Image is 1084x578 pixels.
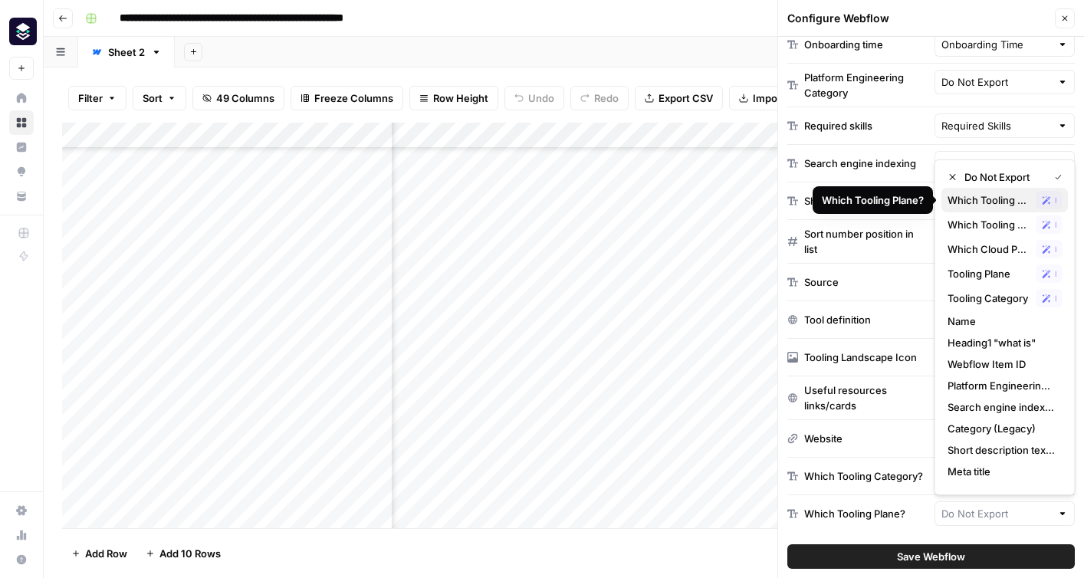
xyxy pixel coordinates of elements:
[804,383,928,413] div: Useful resources links/cards
[192,86,284,110] button: 49 Columns
[85,546,127,561] span: Add Row
[948,356,1056,372] span: Webflow Item ID
[1055,218,1056,231] span: Possible Match
[948,217,1030,232] span: Which Tooling Category?
[291,86,403,110] button: Freeze Columns
[108,44,145,60] div: Sheet 2
[143,90,163,106] span: Sort
[1055,194,1056,206] span: Possible Match
[78,90,103,106] span: Filter
[948,464,1056,479] span: Meta title
[948,442,1056,458] span: Short description text tool - old
[948,192,1030,208] span: Which Tooling Plane?
[804,118,872,133] div: Required skills
[78,37,175,67] a: Sheet 2
[62,541,136,566] button: Add Row
[804,274,839,290] div: Source
[9,86,34,110] a: Home
[635,86,723,110] button: Export CSV
[753,90,808,106] span: Import CSV
[941,74,1052,90] input: Do Not Export
[941,506,1052,521] input: Do Not Export
[804,37,883,52] div: Onboarding time
[948,291,1030,306] span: Tooling Category
[804,70,928,100] div: Platform Engineering Category
[897,549,965,564] span: Save Webflow
[948,314,1056,329] span: Name
[409,86,498,110] button: Row Height
[9,135,34,159] a: Insights
[941,37,1052,52] input: Onboarding Time
[804,431,843,446] div: Website
[964,169,1043,185] span: Do Not Export
[804,156,916,171] div: Search engine indexing
[433,90,488,106] span: Row Height
[9,523,34,547] a: Usage
[9,498,34,523] a: Settings
[9,110,34,135] a: Browse
[804,350,917,365] div: Tooling Landscape Icon
[9,159,34,184] a: Opportunities
[941,118,1052,133] input: Required Skills
[594,90,619,106] span: Redo
[68,86,126,110] button: Filter
[822,192,924,208] div: Which Tooling Plane?
[314,90,393,106] span: Freeze Columns
[948,485,1056,501] span: Ideal team size
[948,421,1056,436] span: Category (Legacy)
[1055,243,1056,255] span: Possible Match
[136,541,230,566] button: Add 10 Rows
[9,12,34,51] button: Workspace: Platformengineering.org
[570,86,629,110] button: Redo
[159,546,221,561] span: Add 10 Rows
[787,544,1075,569] button: Save Webflow
[729,86,818,110] button: Import CSV
[948,266,1030,281] span: Tooling Plane
[948,399,1056,415] span: Search engine indexing
[804,468,923,484] div: Which Tooling Category?
[659,90,713,106] span: Export CSV
[504,86,564,110] button: Undo
[804,506,905,521] div: Which Tooling Plane?
[528,90,554,106] span: Undo
[9,547,34,572] button: Help + Support
[804,193,925,209] div: Short description text tool
[9,18,37,45] img: Platformengineering.org Logo
[216,90,274,106] span: 49 Columns
[804,312,871,327] div: Tool definition
[948,335,1056,350] span: Heading1 "what is"
[9,184,34,209] a: Your Data
[804,226,928,257] div: Sort number position in list
[941,156,1052,171] input: Do Not Export
[1055,292,1056,304] span: Possible Match
[1055,268,1056,280] span: Possible Match
[948,241,1030,257] span: Which Cloud Provider?
[133,86,186,110] button: Sort
[948,378,1056,393] span: Platform Engineering Category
